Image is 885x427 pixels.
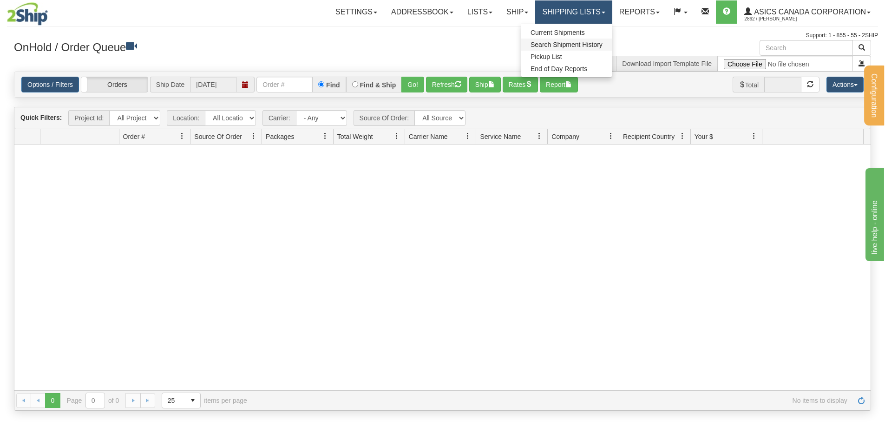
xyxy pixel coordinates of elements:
div: live help - online [7,6,86,17]
a: Reports [612,0,667,24]
span: Total [733,77,765,92]
a: Options / Filters [21,77,79,92]
span: 25 [168,396,180,405]
a: Search Shipment History [521,39,612,51]
button: Configuration [864,66,884,125]
span: 2862 / [PERSON_NAME] [744,14,814,24]
span: Project Id: [68,110,109,126]
span: Search Shipment History [531,41,603,48]
iframe: chat widget [864,166,884,261]
input: Order # [256,77,312,92]
span: select [185,393,200,408]
a: End of Day Reports [521,63,612,75]
span: Page 0 [45,393,60,408]
a: Company filter column settings [603,128,619,144]
span: Source Of Order: [354,110,415,126]
span: ASICS CANADA CORPORATION [752,8,866,16]
button: Actions [826,77,864,92]
button: Refresh [426,77,467,92]
button: Report [540,77,578,92]
span: Location: [167,110,205,126]
a: Shipping lists [535,0,612,24]
a: Pickup List [521,51,612,63]
span: Carrier: [262,110,296,126]
span: Recipient Country [623,132,675,141]
a: Current Shipments [521,26,612,39]
span: Your $ [695,132,713,141]
a: Total Weight filter column settings [389,128,405,144]
label: Find & Ship [360,82,396,88]
span: Page sizes drop down [162,393,201,408]
a: Service Name filter column settings [531,128,547,144]
input: Search [760,40,853,56]
a: Carrier Name filter column settings [460,128,476,144]
a: Refresh [854,393,869,408]
span: Source Of Order [194,132,242,141]
span: Pickup List [531,53,562,60]
a: Lists [460,0,499,24]
span: Order # [123,132,145,141]
a: Order # filter column settings [174,128,190,144]
span: items per page [162,393,247,408]
h3: OnHold / Order Queue [14,40,436,53]
div: grid toolbar [14,107,871,129]
a: ASICS CANADA CORPORATION 2862 / [PERSON_NAME] [737,0,878,24]
span: Ship Date [150,77,190,92]
span: Current Shipments [531,29,585,36]
a: Settings [328,0,384,24]
a: Packages filter column settings [317,128,333,144]
button: Search [852,40,871,56]
span: Service Name [480,132,521,141]
span: Packages [266,132,294,141]
a: Addressbook [384,0,460,24]
img: logo2862.jpg [7,2,48,26]
a: Your $ filter column settings [746,128,762,144]
span: No items to display [260,397,847,404]
span: Page of 0 [67,393,119,408]
button: Ship [469,77,501,92]
span: Carrier Name [409,132,448,141]
a: Ship [499,0,535,24]
a: Recipient Country filter column settings [675,128,690,144]
button: Rates [503,77,538,92]
button: Go! [401,77,424,92]
a: Download Import Template File [622,60,712,67]
label: Find [326,82,340,88]
label: Quick Filters: [20,113,62,122]
span: Company [551,132,579,141]
input: Import [718,56,853,72]
label: Orders [81,77,148,92]
span: End of Day Reports [531,65,587,72]
a: Source Of Order filter column settings [246,128,262,144]
span: Total Weight [337,132,373,141]
div: Support: 1 - 855 - 55 - 2SHIP [7,32,878,39]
